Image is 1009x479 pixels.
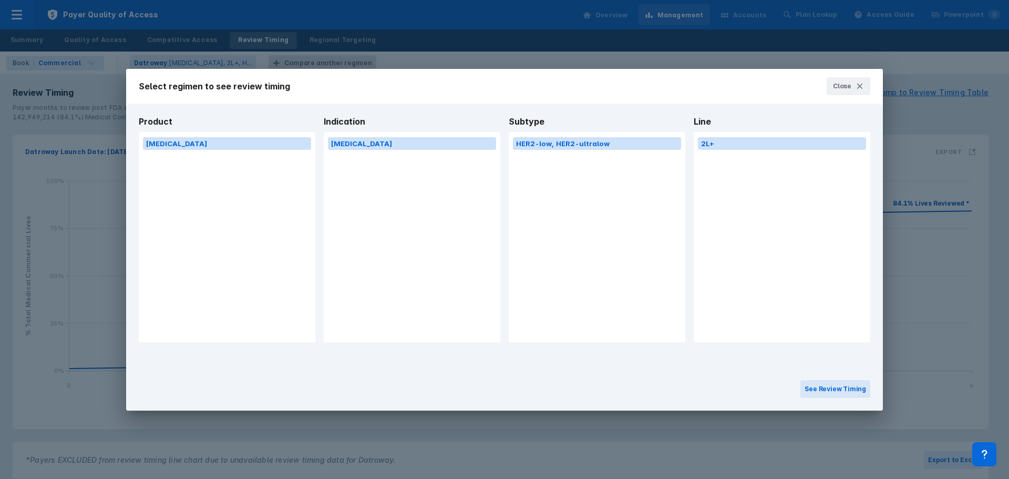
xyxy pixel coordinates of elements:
[827,77,870,95] button: Close
[689,116,874,127] span: Line
[328,137,496,150] button: [MEDICAL_DATA]
[504,116,689,127] span: Subtype
[320,116,504,127] span: Indication
[143,137,311,150] button: [MEDICAL_DATA]
[833,81,851,91] span: Close
[135,116,320,127] span: Product
[139,81,290,91] span: Select regimen to see review timing
[513,137,681,150] button: HER2-low, HER2-ultralow
[800,380,870,398] button: See Review Timing
[698,137,866,150] button: 2L+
